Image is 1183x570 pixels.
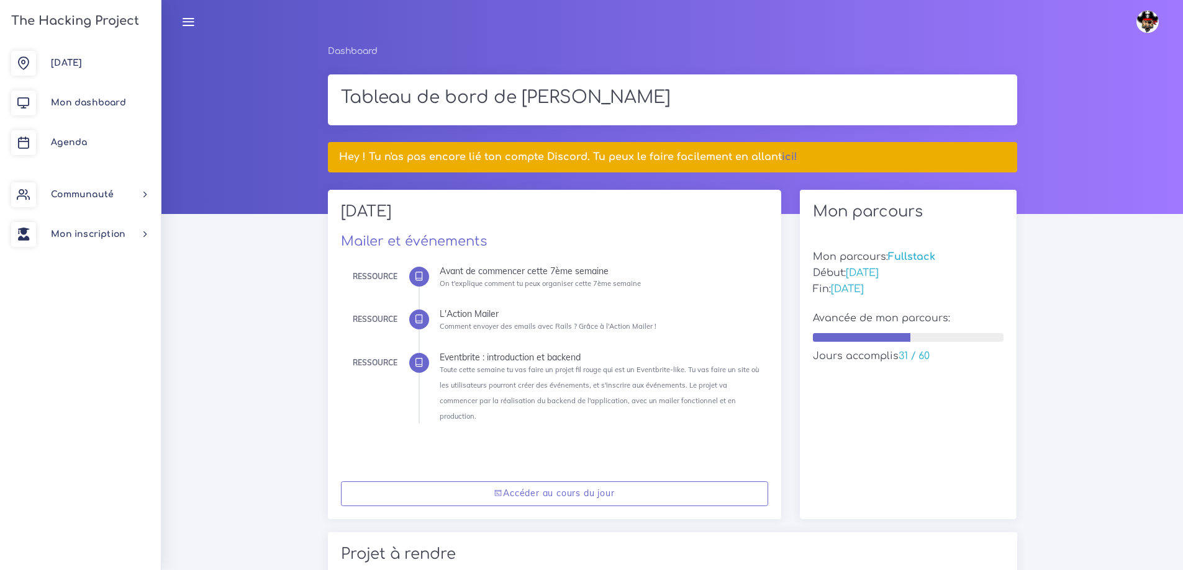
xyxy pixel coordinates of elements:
h5: Fin: [813,283,1004,295]
div: Avant de commencer cette 7ème semaine [440,267,759,275]
small: Toute cette semaine tu vas faire un projet fil rouge qui est un Eventbrite-like. Tu vas faire un ... [440,365,759,421]
a: ici! [782,151,797,163]
span: Agenda [51,138,87,147]
h5: Avancée de mon parcours: [813,313,1004,324]
a: Mailer et événements [341,234,487,249]
small: On t'explique comment tu peux organiser cette 7ème semaine [440,279,641,288]
a: Accéder au cours du jour [341,481,768,507]
h3: The Hacking Project [7,14,139,28]
h1: Tableau de bord de [PERSON_NAME] [341,87,1004,109]
h2: [DATE] [341,203,768,229]
h5: Jours accomplis [813,350,1004,362]
span: Fullstack [888,251,935,262]
div: Ressource [353,356,397,370]
h2: Projet à rendre [341,545,1004,563]
span: Communauté [51,190,114,199]
small: Comment envoyer des emails avec Rails ? Grâce à l'Action Mailer ! [440,322,656,331]
div: L'Action Mailer [440,309,759,318]
span: Mon dashboard [51,98,126,107]
span: 31 / 60 [899,350,930,362]
span: Mon inscription [51,229,125,239]
div: Ressource [353,313,397,326]
div: Eventbrite : introduction et backend [440,353,759,362]
div: Ressource [353,270,397,283]
img: avatar [1136,11,1159,33]
span: [DATE] [51,58,82,68]
a: Dashboard [328,47,378,56]
h5: Mon parcours: [813,251,1004,263]
span: [DATE] [846,267,879,278]
h5: Hey ! Tu n'as pas encore lié ton compte Discord. Tu peux le faire facilement en allant [339,151,1005,163]
h5: Début: [813,267,1004,279]
h2: Mon parcours [813,203,1004,221]
span: [DATE] [831,283,864,295]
